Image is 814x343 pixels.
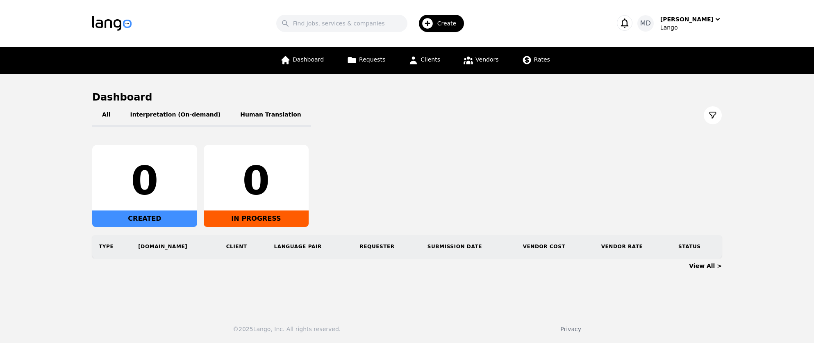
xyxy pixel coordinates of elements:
th: Language Pair [268,235,353,258]
span: Requests [359,56,385,63]
a: Vendors [458,47,503,74]
a: Clients [403,47,445,74]
a: Requests [342,47,390,74]
span: Clients [421,56,440,63]
button: Filter [704,106,722,124]
a: Rates [517,47,555,74]
div: © 2025 Lango, Inc. All rights reserved. [233,325,341,333]
span: Rates [534,56,550,63]
button: MD[PERSON_NAME]Lango [637,15,722,32]
h1: Dashboard [92,91,722,104]
div: CREATED [92,210,197,227]
th: Client [220,235,268,258]
div: Lango [660,23,722,32]
div: [PERSON_NAME] [660,15,714,23]
div: 0 [210,161,302,201]
th: Type [92,235,132,258]
button: Interpretation (On-demand) [120,104,230,127]
button: Create [407,11,469,35]
button: All [92,104,120,127]
a: Privacy [560,326,581,332]
th: Vendor Rate [595,235,672,258]
button: Human Translation [230,104,311,127]
th: [DOMAIN_NAME] [132,235,219,258]
img: Logo [92,16,132,31]
th: Status [672,235,722,258]
th: Requester [353,235,421,258]
span: MD [640,18,651,28]
div: 0 [99,161,191,201]
span: Dashboard [293,56,324,63]
span: Vendors [475,56,498,63]
div: IN PROGRESS [204,210,309,227]
span: Create [437,19,462,27]
input: Find jobs, services & companies [276,15,407,32]
a: Dashboard [275,47,329,74]
th: Vendor Cost [516,235,595,258]
a: View All > [689,263,722,269]
th: Submission Date [421,235,516,258]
